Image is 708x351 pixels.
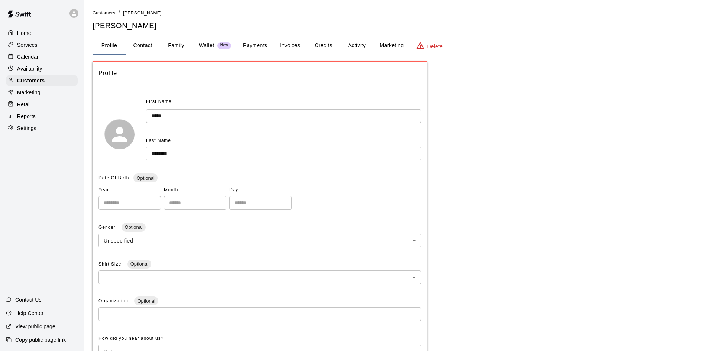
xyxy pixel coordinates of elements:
span: Last Name [146,138,171,143]
nav: breadcrumb [93,9,699,17]
span: Optional [134,298,158,304]
a: Home [6,27,78,39]
p: Marketing [17,89,41,96]
button: Payments [237,37,273,55]
div: Unspecified [98,234,421,247]
span: Date Of Birth [98,175,129,181]
p: Help Center [15,309,43,317]
span: Organization [98,298,130,303]
span: Optional [133,175,157,181]
p: Retail [17,101,31,108]
button: Family [159,37,193,55]
span: How did you hear about us? [98,336,164,341]
button: Credits [307,37,340,55]
p: Reports [17,113,36,120]
p: Calendar [17,53,39,61]
p: Settings [17,124,36,132]
p: View public page [15,323,55,330]
a: Reports [6,111,78,122]
button: Invoices [273,37,307,55]
a: Calendar [6,51,78,62]
a: Availability [6,63,78,74]
p: Contact Us [15,296,42,303]
p: Home [17,29,31,37]
span: Optional [122,224,145,230]
p: Delete [427,43,443,50]
span: Year [98,184,161,196]
button: Activity [340,37,374,55]
p: Services [17,41,38,49]
a: Services [6,39,78,51]
div: basic tabs example [93,37,699,55]
span: [PERSON_NAME] [123,10,162,16]
p: Wallet [199,42,214,49]
a: Customers [6,75,78,86]
li: / [119,9,120,17]
a: Customers [93,10,116,16]
h5: [PERSON_NAME] [93,21,699,31]
p: Customers [17,77,45,84]
span: Shirt Size [98,261,123,267]
span: Profile [98,68,421,78]
span: Gender [98,225,117,230]
button: Contact [126,37,159,55]
button: Marketing [374,37,410,55]
a: Retail [6,99,78,110]
span: Day [229,184,292,196]
p: Copy public page link [15,336,66,344]
span: Month [164,184,226,196]
button: Profile [93,37,126,55]
span: First Name [146,96,172,108]
span: New [217,43,231,48]
span: Optional [127,261,151,267]
a: Settings [6,123,78,134]
a: Marketing [6,87,78,98]
p: Availability [17,65,42,72]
